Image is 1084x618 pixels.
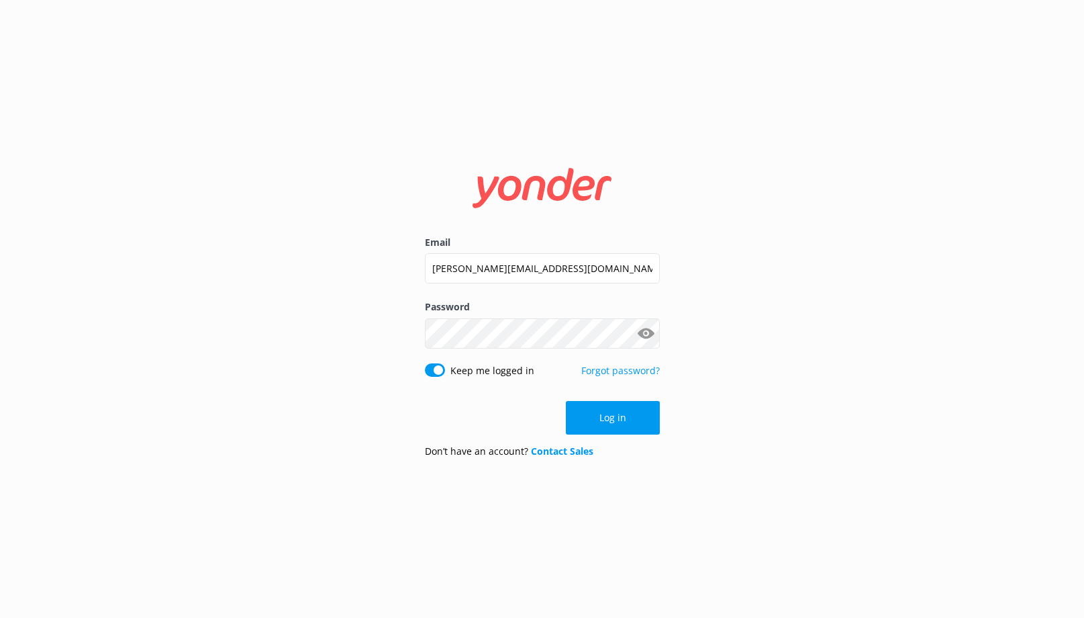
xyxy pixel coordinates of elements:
[581,364,660,377] a: Forgot password?
[566,401,660,435] button: Log in
[531,445,593,457] a: Contact Sales
[425,444,593,459] p: Don’t have an account?
[425,300,660,314] label: Password
[425,235,660,250] label: Email
[425,253,660,283] input: user@emailaddress.com
[450,363,534,378] label: Keep me logged in
[633,320,660,347] button: Show password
